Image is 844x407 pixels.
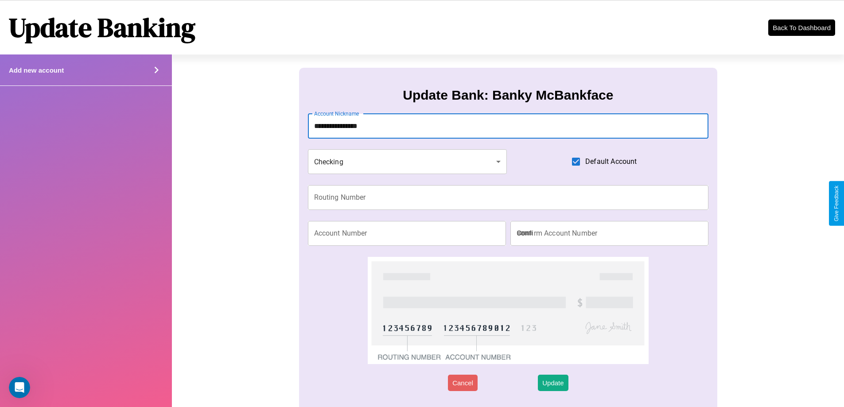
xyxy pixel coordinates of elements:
div: Give Feedback [833,186,840,221]
iframe: Intercom live chat [9,377,30,398]
img: check [368,257,648,364]
button: Cancel [448,375,478,391]
span: Default Account [585,156,637,167]
h3: Update Bank: Banky McBankface [403,88,613,103]
button: Update [538,375,568,391]
button: Back To Dashboard [768,19,835,36]
h4: Add new account [9,66,64,74]
h1: Update Banking [9,9,195,46]
label: Account Nickname [314,110,359,117]
div: Checking [308,149,507,174]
